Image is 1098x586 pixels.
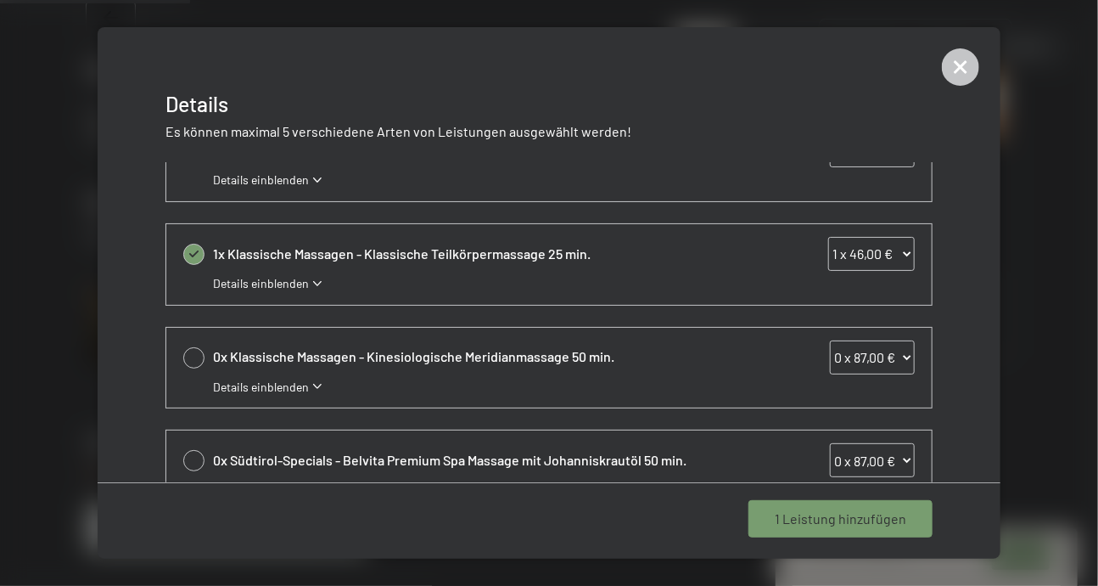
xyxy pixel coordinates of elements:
[165,122,933,141] p: Es können maximal 5 verschiedene Arten von Leistungen ausgewählt werden!
[165,91,228,116] span: Details
[213,347,739,366] span: 0x Klassische Massagen - Kinesiologische Meridianmassage 50 min.
[213,245,739,263] span: 1x Klassische Massagen - Klassische Teilkörpermassage 25 min.
[775,510,906,528] span: 1 Leistung hinzufügen
[213,172,309,189] span: Details einblenden
[213,275,309,292] span: Details einblenden
[213,379,309,396] span: Details einblenden
[213,451,739,470] span: 0x Südtirol-Specials - Belvita Premium Spa Massage mit Johanniskrautöl 50 min.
